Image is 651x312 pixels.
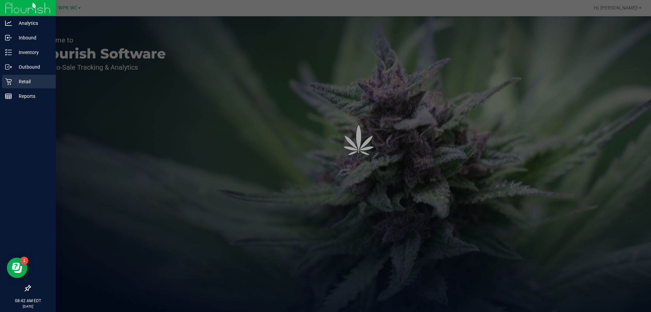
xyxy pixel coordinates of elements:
[3,298,53,304] p: 08:42 AM EDT
[5,34,12,41] inline-svg: Inbound
[5,78,12,85] inline-svg: Retail
[5,64,12,70] inline-svg: Outbound
[20,257,28,265] iframe: Resource center unread badge
[12,19,53,27] p: Analytics
[12,77,53,86] p: Retail
[5,20,12,27] inline-svg: Analytics
[12,92,53,100] p: Reports
[5,93,12,100] inline-svg: Reports
[12,34,53,42] p: Inbound
[12,63,53,71] p: Outbound
[7,258,27,278] iframe: Resource center
[12,48,53,56] p: Inventory
[3,304,53,309] p: [DATE]
[5,49,12,56] inline-svg: Inventory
